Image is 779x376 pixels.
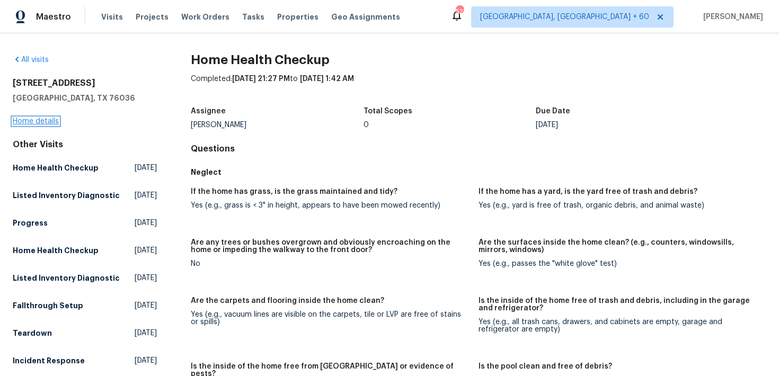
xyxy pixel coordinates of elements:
[13,328,52,338] h5: Teardown
[13,351,157,370] a: Incident Response[DATE]
[135,328,157,338] span: [DATE]
[479,260,758,267] div: Yes (e.g., passes the "white glove" test)
[300,75,354,83] span: [DATE] 1:42 AM
[191,260,470,267] div: No
[479,239,758,254] h5: Are the surfaces inside the home clean? (e.g., counters, windowsills, mirrors, windows)
[13,268,157,288] a: Listed Inventory Diagnostic[DATE]
[135,273,157,283] span: [DATE]
[331,12,400,22] span: Geo Assignments
[191,202,470,209] div: Yes (e.g., grass is < 3" in height, appears to have been mowed recently)
[13,56,49,64] a: All visits
[191,121,364,129] div: [PERSON_NAME]
[479,363,612,370] h5: Is the pool clean and free of debris?
[191,297,384,305] h5: Are the carpets and flooring inside the home clean?
[13,241,157,260] a: Home Health Checkup[DATE]
[191,108,226,115] h5: Assignee
[191,144,766,154] h4: Questions
[135,163,157,173] span: [DATE]
[135,218,157,228] span: [DATE]
[191,188,397,195] h5: If the home has grass, is the grass maintained and tidy?
[13,273,120,283] h5: Listed Inventory Diagnostic
[135,355,157,366] span: [DATE]
[13,213,157,232] a: Progress[DATE]
[13,218,48,228] h5: Progress
[136,12,169,22] span: Projects
[13,93,157,103] h5: [GEOGRAPHIC_DATA], TX 76036
[456,6,463,17] div: 529
[13,163,99,173] h5: Home Health Checkup
[480,12,649,22] span: [GEOGRAPHIC_DATA], [GEOGRAPHIC_DATA] + 60
[536,108,570,115] h5: Due Date
[13,190,120,201] h5: Listed Inventory Diagnostic
[364,108,412,115] h5: Total Scopes
[13,245,99,256] h5: Home Health Checkup
[191,239,470,254] h5: Are any trees or bushes overgrown and obviously encroaching on the home or impeding the walkway t...
[36,12,71,22] span: Maestro
[191,55,766,65] h2: Home Health Checkup
[13,139,157,150] div: Other Visits
[536,121,709,129] div: [DATE]
[13,300,83,311] h5: Fallthrough Setup
[13,158,157,177] a: Home Health Checkup[DATE]
[13,78,157,88] h2: [STREET_ADDRESS]
[232,75,290,83] span: [DATE] 21:27 PM
[135,300,157,311] span: [DATE]
[191,74,766,101] div: Completed: to
[191,311,470,326] div: Yes (e.g., vacuum lines are visible on the carpets, tile or LVP are free of stains or spills)
[191,167,766,177] h5: Neglect
[479,297,758,312] h5: Is the inside of the home free of trash and debris, including in the garage and refrigerator?
[479,318,758,333] div: Yes (e.g., all trash cans, drawers, and cabinets are empty, garage and refrigerator are empty)
[277,12,318,22] span: Properties
[13,355,85,366] h5: Incident Response
[13,324,157,343] a: Teardown[DATE]
[135,245,157,256] span: [DATE]
[181,12,229,22] span: Work Orders
[13,118,59,125] a: Home details
[364,121,536,129] div: 0
[101,12,123,22] span: Visits
[242,13,264,21] span: Tasks
[135,190,157,201] span: [DATE]
[13,296,157,315] a: Fallthrough Setup[DATE]
[13,186,157,205] a: Listed Inventory Diagnostic[DATE]
[699,12,763,22] span: [PERSON_NAME]
[479,188,697,195] h5: If the home has a yard, is the yard free of trash and debris?
[479,202,758,209] div: Yes (e.g., yard is free of trash, organic debris, and animal waste)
